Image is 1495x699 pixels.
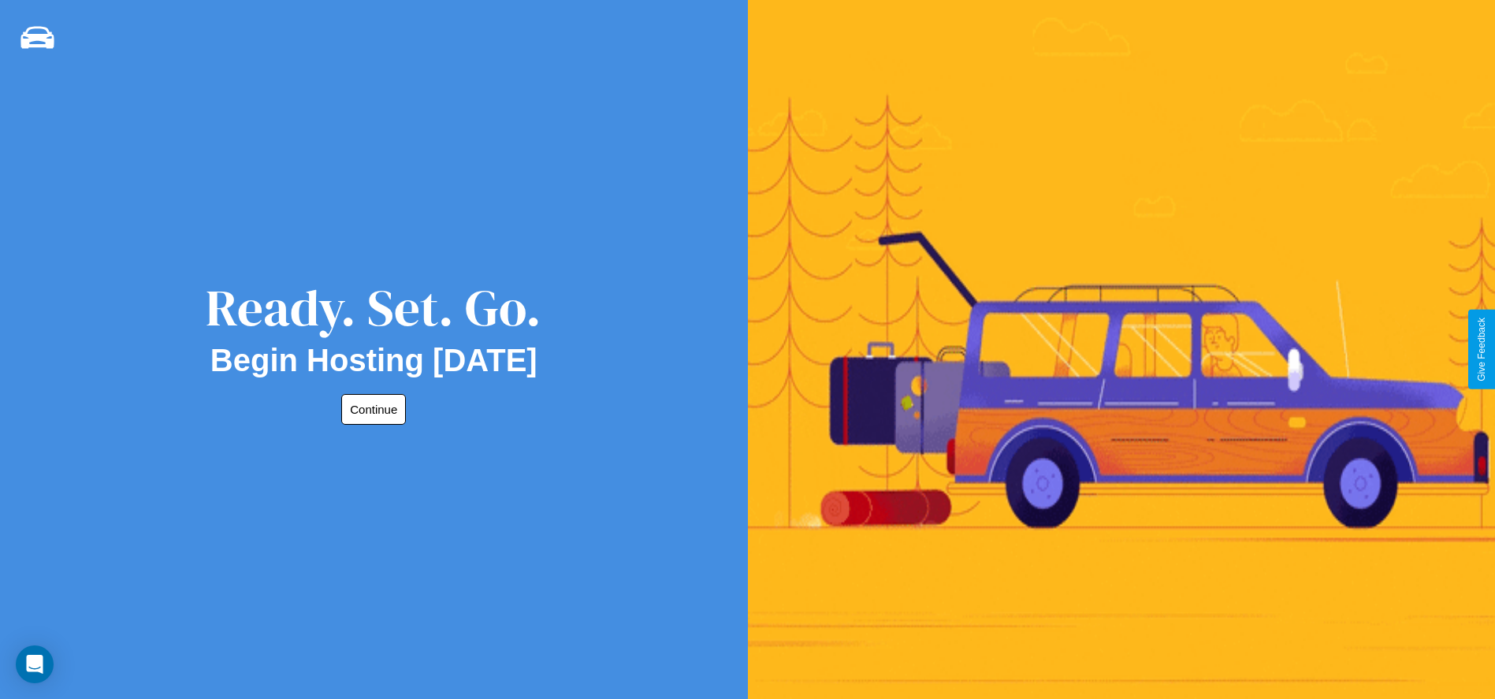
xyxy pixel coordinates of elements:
button: Continue [341,394,406,425]
div: Ready. Set. Go. [206,273,541,343]
h2: Begin Hosting [DATE] [210,343,537,378]
div: Give Feedback [1476,318,1487,381]
div: Open Intercom Messenger [16,645,54,683]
